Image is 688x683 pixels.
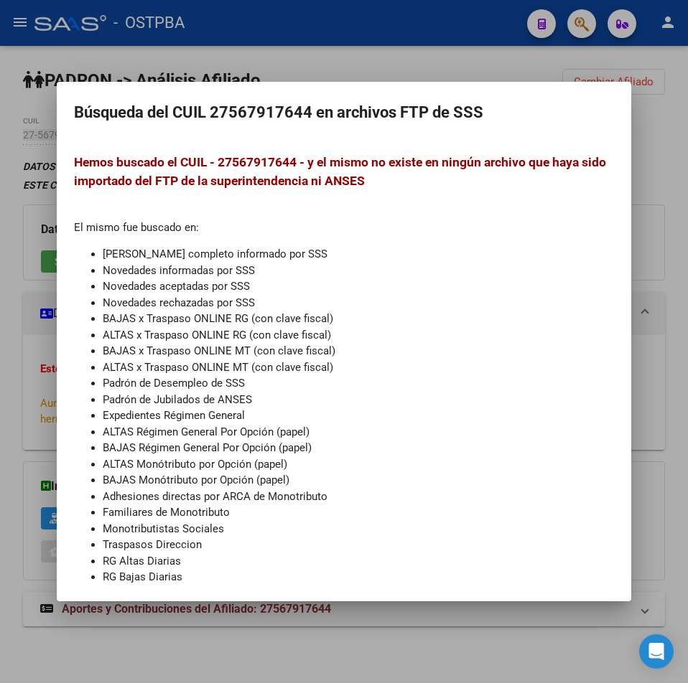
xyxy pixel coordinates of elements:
[103,456,614,473] li: ALTAS Monótributo por Opción (papel)
[103,246,614,263] li: [PERSON_NAME] completo informado por SSS
[74,155,606,188] span: Hemos buscado el CUIL - 27567917644 - y el mismo no existe en ningún archivo que haya sido import...
[103,408,614,424] li: Expedientes Régimen General
[103,295,614,311] li: Novedades rechazadas por SSS
[103,343,614,359] li: BAJAS x Traspaso ONLINE MT (con clave fiscal)
[103,440,614,456] li: BAJAS Régimen General Por Opción (papel)
[103,263,614,279] li: Novedades informadas por SSS
[103,472,614,489] li: BAJAS Monótributo por Opción (papel)
[103,537,614,553] li: Traspasos Direccion
[103,278,614,295] li: Novedades aceptadas por SSS
[103,424,614,441] li: ALTAS Régimen General Por Opción (papel)
[103,553,614,570] li: RG Altas Diarias
[103,359,614,376] li: ALTAS x Traspaso ONLINE MT (con clave fiscal)
[103,569,614,585] li: RG Bajas Diarias
[103,504,614,521] li: Familiares de Monotributo
[103,375,614,392] li: Padrón de Desempleo de SSS
[74,153,614,618] div: El mismo fue buscado en:
[103,489,614,505] li: Adhesiones directas por ARCA de Monotributo
[103,392,614,408] li: Padrón de Jubilados de ANSES
[103,327,614,344] li: ALTAS x Traspaso ONLINE RG (con clave fiscal)
[103,311,614,327] li: BAJAS x Traspaso ONLINE RG (con clave fiscal)
[103,521,614,537] li: Monotributistas Sociales
[639,634,674,669] div: Open Intercom Messenger
[74,99,614,126] h2: Búsqueda del CUIL 27567917644 en archivos FTP de SSS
